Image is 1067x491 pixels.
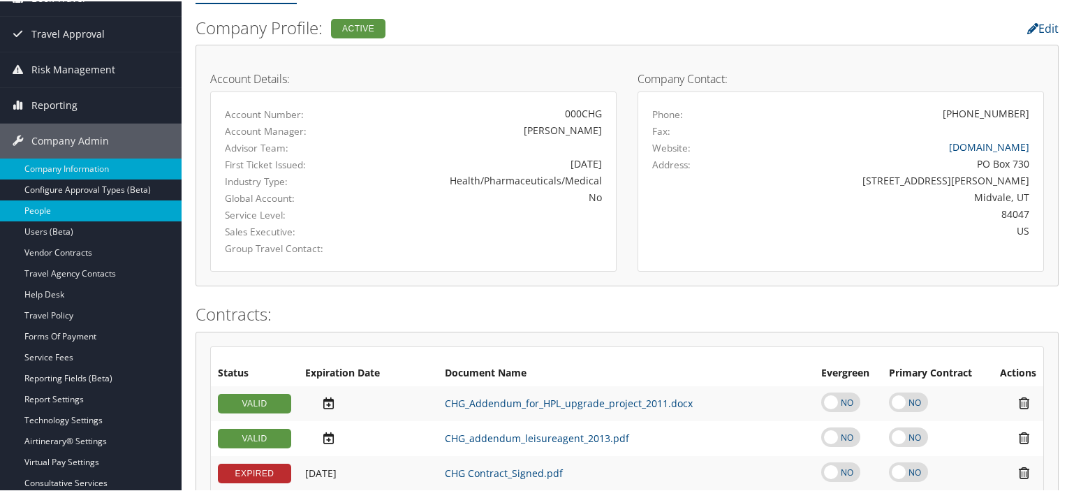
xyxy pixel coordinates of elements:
[225,223,337,237] label: Sales Executive:
[949,139,1029,152] a: [DOMAIN_NAME]
[305,430,431,444] div: Add/Edit Date
[438,360,814,385] th: Document Name
[652,106,683,120] label: Phone:
[218,427,291,447] div: VALID
[358,172,602,186] div: Health/Pharmaceuticals/Medical
[218,462,291,482] div: EXPIRED
[196,15,764,38] h2: Company Profile:
[358,155,602,170] div: [DATE]
[882,360,988,385] th: Primary Contract
[31,87,78,122] span: Reporting
[210,72,617,83] h4: Account Details:
[445,430,629,444] a: CHG_addendum_leisureagent_2013.pdf
[331,17,385,37] div: Active
[218,393,291,412] div: VALID
[1012,395,1036,409] i: Remove Contract
[943,105,1029,119] div: [PHONE_NUMBER]
[225,207,337,221] label: Service Level:
[988,360,1043,385] th: Actions
[31,15,105,50] span: Travel Approval
[225,106,337,120] label: Account Number:
[305,395,431,409] div: Add/Edit Date
[445,395,693,409] a: CHG_Addendum_for_HPL_upgrade_project_2011.docx
[298,360,438,385] th: Expiration Date
[752,172,1030,186] div: [STREET_ADDRESS][PERSON_NAME]
[196,301,1059,325] h2: Contracts:
[211,360,298,385] th: Status
[225,156,337,170] label: First Ticket Issued:
[445,465,563,478] a: CHG Contract_Signed.pdf
[31,51,115,86] span: Risk Management
[225,123,337,137] label: Account Manager:
[1012,430,1036,444] i: Remove Contract
[638,72,1044,83] h4: Company Contact:
[752,155,1030,170] div: PO Box 730
[225,240,337,254] label: Group Travel Contact:
[305,465,337,478] span: [DATE]
[652,156,691,170] label: Address:
[814,360,882,385] th: Evergreen
[1012,464,1036,479] i: Remove Contract
[358,189,602,203] div: No
[652,123,670,137] label: Fax:
[752,222,1030,237] div: US
[652,140,691,154] label: Website:
[31,122,109,157] span: Company Admin
[752,189,1030,203] div: Midvale, UT
[358,122,602,136] div: [PERSON_NAME]
[305,466,431,478] div: Add/Edit Date
[225,173,337,187] label: Industry Type:
[752,205,1030,220] div: 84047
[225,190,337,204] label: Global Account:
[225,140,337,154] label: Advisor Team:
[358,105,602,119] div: 000CHG
[1027,20,1059,35] a: Edit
